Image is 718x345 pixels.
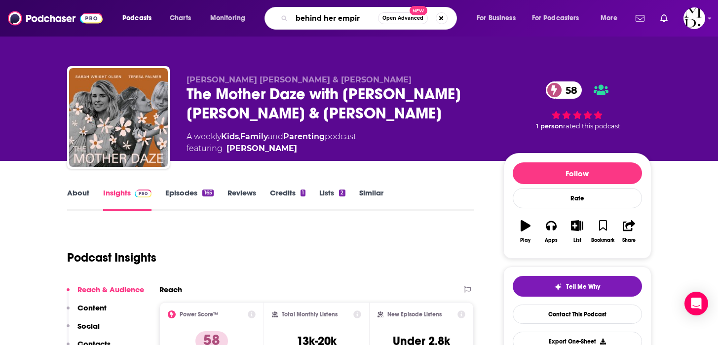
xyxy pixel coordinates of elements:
a: About [67,188,89,211]
div: Bookmark [591,237,614,243]
a: Contact This Podcast [513,305,642,324]
div: 2 [339,190,345,196]
div: List [573,237,581,243]
span: 1 person [536,122,563,130]
button: open menu [470,10,528,26]
a: Kids [221,132,239,141]
div: Share [622,237,636,243]
div: A weekly podcast [187,131,356,154]
a: Credits1 [270,188,305,211]
button: Social [67,321,100,340]
button: Follow [513,162,642,184]
div: 165 [202,190,213,196]
button: Apps [538,214,564,249]
span: [PERSON_NAME] [PERSON_NAME] & [PERSON_NAME] [187,75,412,84]
button: Reach & Audience [67,285,144,303]
span: , [239,132,240,141]
p: Content [77,303,107,312]
span: For Business [477,11,516,25]
button: Content [67,303,107,321]
div: Play [520,237,530,243]
span: 58 [556,81,582,99]
img: tell me why sparkle [554,283,562,291]
a: Reviews [227,188,256,211]
a: Episodes165 [165,188,213,211]
button: Share [616,214,642,249]
div: Open Intercom Messenger [684,292,708,315]
span: and [268,132,283,141]
span: Charts [170,11,191,25]
img: User Profile [683,7,705,29]
span: Tell Me Why [566,283,600,291]
span: featuring [187,143,356,154]
div: Rate [513,188,642,208]
a: Parenting [283,132,325,141]
a: Show notifications dropdown [656,10,672,27]
button: List [564,214,590,249]
span: Monitoring [210,11,245,25]
span: Open Advanced [382,16,423,21]
button: Open AdvancedNew [378,12,428,24]
img: The Mother Daze with Sarah Wright Olsen & Teresa Palmer [69,68,168,167]
h1: Podcast Insights [67,250,156,265]
span: More [601,11,617,25]
p: Social [77,321,100,331]
div: 58 1 personrated this podcast [503,75,651,137]
span: rated this podcast [563,122,620,130]
p: Reach & Audience [77,285,144,294]
button: Show profile menu [683,7,705,29]
a: Similar [359,188,383,211]
a: Family [240,132,268,141]
img: Podchaser Pro [135,190,152,197]
div: Search podcasts, credits, & more... [274,7,466,30]
span: Logged in as melissa26784 [683,7,705,29]
button: open menu [594,10,630,26]
h2: Reach [159,285,182,294]
input: Search podcasts, credits, & more... [292,10,378,26]
a: InsightsPodchaser Pro [103,188,152,211]
a: Show notifications dropdown [632,10,648,27]
button: open menu [115,10,164,26]
button: Bookmark [590,214,616,249]
span: For Podcasters [532,11,579,25]
div: 1 [301,190,305,196]
span: New [410,6,427,15]
a: Teresa Palmer [227,143,297,154]
button: open menu [526,10,594,26]
h2: Total Monthly Listens [282,311,338,318]
a: Lists2 [319,188,345,211]
span: Podcasts [122,11,151,25]
a: Charts [163,10,197,26]
button: Play [513,214,538,249]
div: Apps [545,237,558,243]
h2: New Episode Listens [387,311,442,318]
h2: Power Score™ [180,311,218,318]
a: 58 [546,81,582,99]
img: Podchaser - Follow, Share and Rate Podcasts [8,9,103,28]
button: open menu [203,10,258,26]
button: tell me why sparkleTell Me Why [513,276,642,297]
